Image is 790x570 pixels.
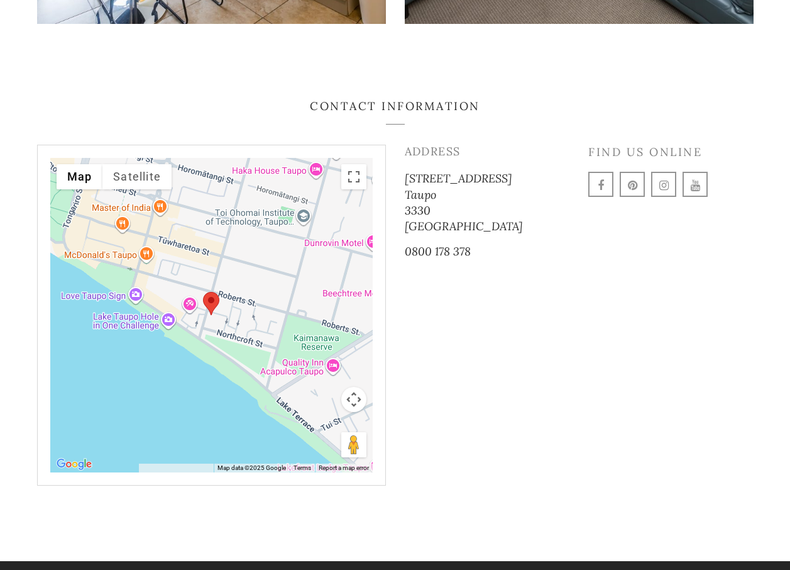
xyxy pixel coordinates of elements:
h3: Contact Information [37,99,754,125]
button: Show satellite imagery [102,164,172,189]
a: Open this area in Google Maps (opens a new window) [53,456,95,472]
span: [STREET_ADDRESS] [405,171,512,186]
button: Show street map [57,164,103,189]
img: Google [53,456,95,472]
button: Toggle fullscreen view [341,164,366,189]
span: Map data ©2025 Google [217,464,286,471]
h4: Find us online [588,145,754,159]
button: Map camera controls [341,387,366,412]
div: Premier two bed room apartment [50,158,373,472]
span: [GEOGRAPHIC_DATA] [405,219,523,233]
p: 0800 178 378 [405,243,570,259]
a: Terms [294,464,311,471]
button: Keyboard shortcuts [142,464,210,489]
div: Premier two bed room apartment [203,292,219,315]
a: Report a map error [319,464,369,471]
button: Drag Pegman onto the map to open Street View [341,432,366,457]
span: 3330 [405,203,431,218]
h4: Address [405,145,570,159]
span: Taupo [405,187,436,202]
